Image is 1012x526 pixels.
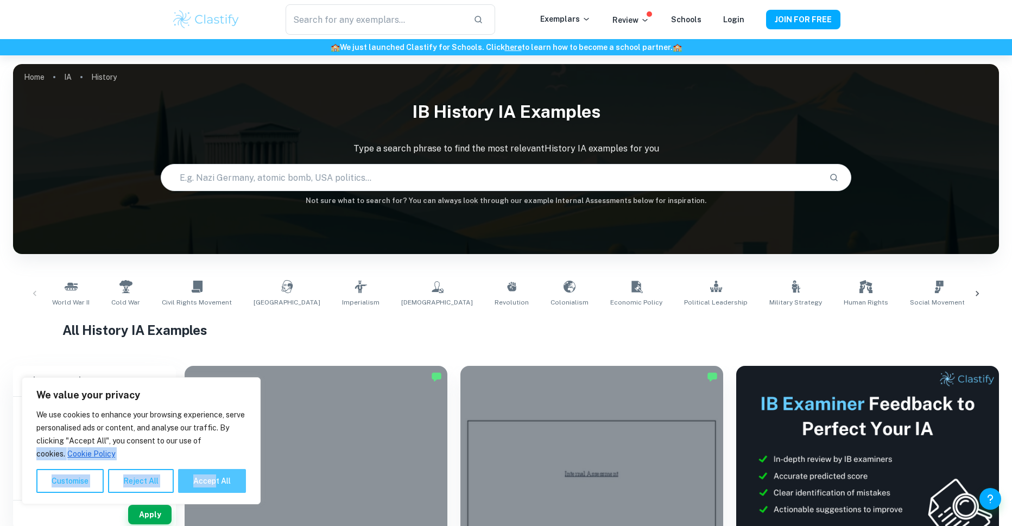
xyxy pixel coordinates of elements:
h1: IB History IA examples [13,94,999,129]
h6: Filter exemplars [13,366,176,396]
button: Apply [128,505,172,524]
span: Human Rights [844,297,888,307]
span: Military Strategy [769,297,822,307]
img: Marked [431,371,442,382]
p: Review [612,14,649,26]
a: Login [723,15,744,24]
a: Home [24,69,45,85]
button: JOIN FOR FREE [766,10,840,29]
button: Search [825,168,843,187]
span: Civil Rights Movement [162,297,232,307]
input: E.g. Nazi Germany, atomic bomb, USA politics... [161,162,820,193]
a: here [505,43,522,52]
button: Reject All [108,469,174,493]
span: [DEMOGRAPHIC_DATA] [401,297,473,307]
h6: Not sure what to search for? You can always look through our example Internal Assessments below f... [13,195,999,206]
p: Type a search phrase to find the most relevant History IA examples for you [13,142,999,155]
div: We value your privacy [22,377,261,504]
span: Economic Policy [610,297,662,307]
span: World War II [52,297,90,307]
span: [GEOGRAPHIC_DATA] [254,297,320,307]
h6: We just launched Clastify for Schools. Click to learn how to become a school partner. [2,41,1010,53]
img: Clastify logo [172,9,241,30]
button: Accept All [178,469,246,493]
span: Imperialism [342,297,379,307]
a: IA [64,69,72,85]
img: Marked [707,371,718,382]
span: 🏫 [673,43,682,52]
span: Cold War [111,297,140,307]
p: History [91,71,117,83]
span: Revolution [495,297,529,307]
span: Social Movements [910,297,969,307]
button: Customise [36,469,104,493]
span: Colonialism [551,297,589,307]
a: Schools [671,15,701,24]
h1: All History IA Examples [62,320,950,340]
button: Help and Feedback [979,488,1001,510]
a: Cookie Policy [67,449,116,459]
p: We use cookies to enhance your browsing experience, serve personalised ads or content, and analys... [36,408,246,460]
p: We value your privacy [36,389,246,402]
input: Search for any exemplars... [286,4,465,35]
p: Exemplars [540,13,591,25]
span: Political Leadership [684,297,748,307]
span: 🏫 [331,43,340,52]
